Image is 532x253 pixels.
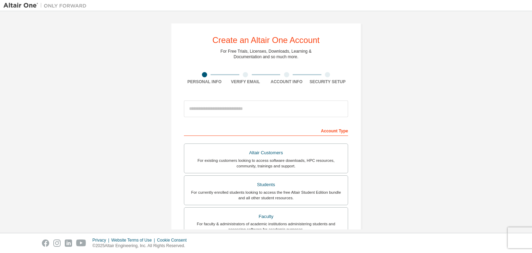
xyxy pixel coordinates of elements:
div: Create an Altair One Account [212,36,320,44]
div: Website Terms of Use [111,237,157,243]
div: Account Info [266,79,307,85]
img: facebook.svg [42,239,49,247]
div: For existing customers looking to access software downloads, HPC resources, community, trainings ... [188,158,344,169]
div: Verify Email [225,79,266,85]
img: linkedin.svg [65,239,72,247]
div: Privacy [92,237,111,243]
p: © 2025 Altair Engineering, Inc. All Rights Reserved. [92,243,191,249]
img: Altair One [3,2,90,9]
div: Altair Customers [188,148,344,158]
div: Cookie Consent [157,237,190,243]
img: instagram.svg [53,239,61,247]
div: For currently enrolled students looking to access the free Altair Student Edition bundle and all ... [188,190,344,201]
div: For Free Trials, Licenses, Downloads, Learning & Documentation and so much more. [221,49,312,60]
img: youtube.svg [76,239,86,247]
div: For faculty & administrators of academic institutions administering students and accessing softwa... [188,221,344,232]
div: Security Setup [307,79,348,85]
div: Faculty [188,212,344,221]
div: Account Type [184,125,348,136]
div: Students [188,180,344,190]
div: Personal Info [184,79,225,85]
